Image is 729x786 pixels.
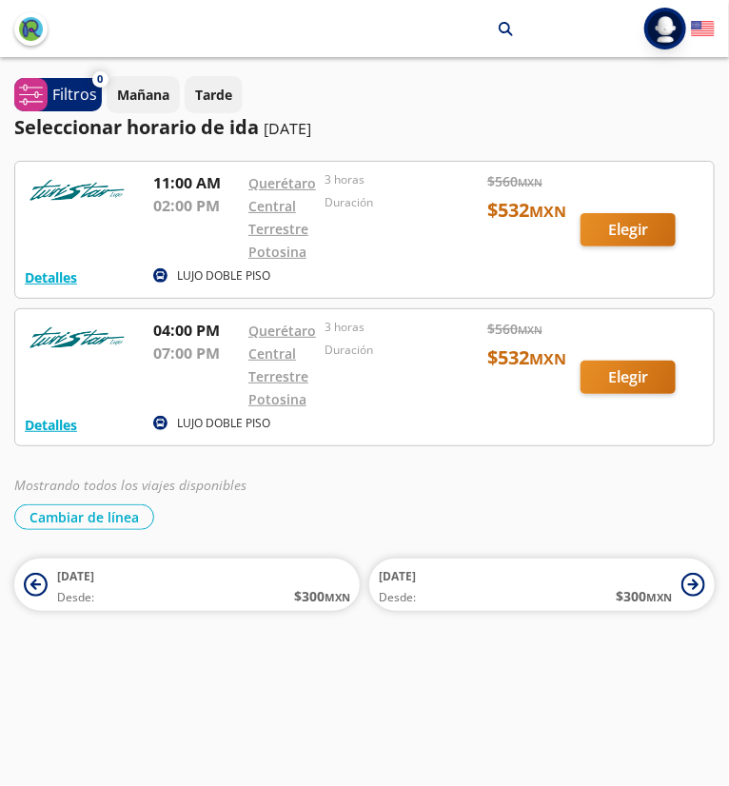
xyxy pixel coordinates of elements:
[177,415,270,432] p: LUJO DOBLE PISO
[14,78,102,111] button: 0Filtros
[248,322,316,340] a: Querétaro
[25,415,77,435] button: Detalles
[185,76,243,113] button: Tarde
[14,559,360,611] button: [DATE]Desde:$300MXN
[294,586,350,606] span: $ 300
[379,568,416,584] span: [DATE]
[646,590,672,604] small: MXN
[177,267,270,285] p: LUJO DOBLE PISO
[14,504,154,530] button: Cambiar de línea
[342,19,484,39] p: [GEOGRAPHIC_DATA][PERSON_NAME]
[195,85,232,105] p: Tarde
[248,197,308,261] a: Central Terrestre Potosina
[14,12,48,46] button: back
[14,476,246,494] em: Mostrando todos los viajes disponibles
[117,85,169,105] p: Mañana
[14,113,259,142] p: Seleccionar horario de ida
[52,83,97,106] p: Filtros
[325,590,350,604] small: MXN
[644,8,686,49] button: Abrir menú de usuario
[248,174,316,192] a: Querétaro
[248,344,308,408] a: Central Terrestre Potosina
[379,589,416,606] span: Desde:
[57,589,94,606] span: Desde:
[25,267,77,287] button: Detalles
[691,17,715,41] button: English
[264,117,311,140] p: [DATE]
[175,19,318,39] p: Santiago de Querétaro
[107,76,180,113] button: Mañana
[616,586,672,606] span: $ 300
[98,71,104,88] span: 0
[57,568,94,584] span: [DATE]
[369,559,715,611] button: [DATE]Desde:$300MXN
